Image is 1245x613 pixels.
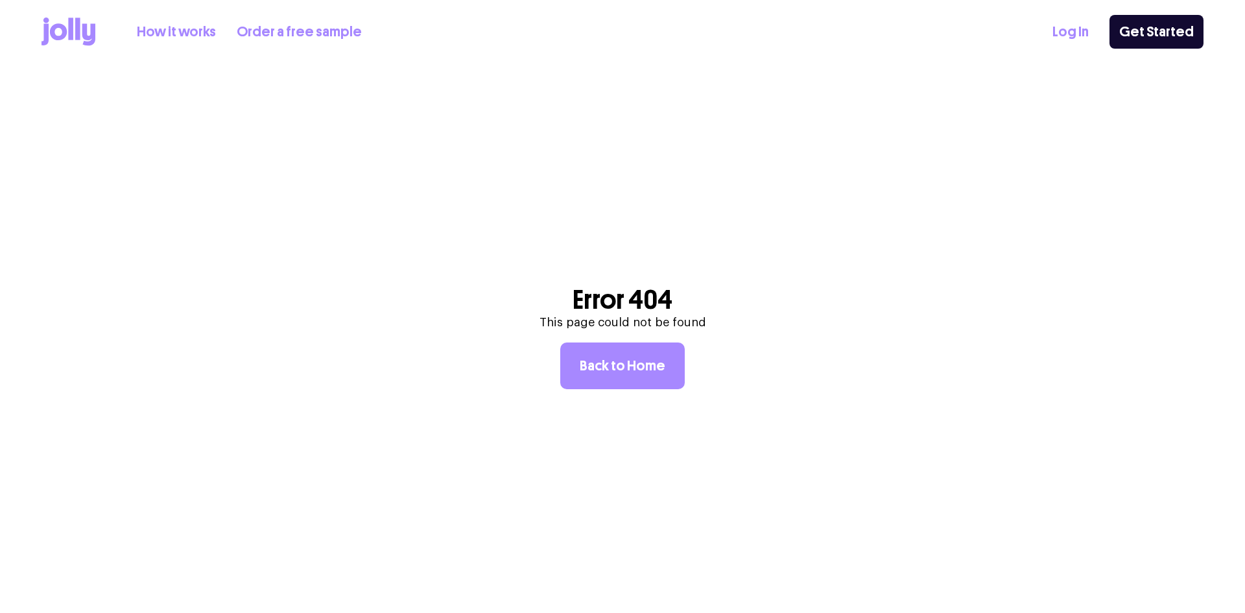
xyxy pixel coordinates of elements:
a: How it works [137,21,216,43]
a: Back to Home [560,343,685,389]
p: This page could not be found [539,315,706,330]
h1: Error 404 [539,289,706,310]
a: Order a free sample [237,21,362,43]
a: Get Started [1109,15,1203,49]
a: Log In [1052,21,1089,43]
